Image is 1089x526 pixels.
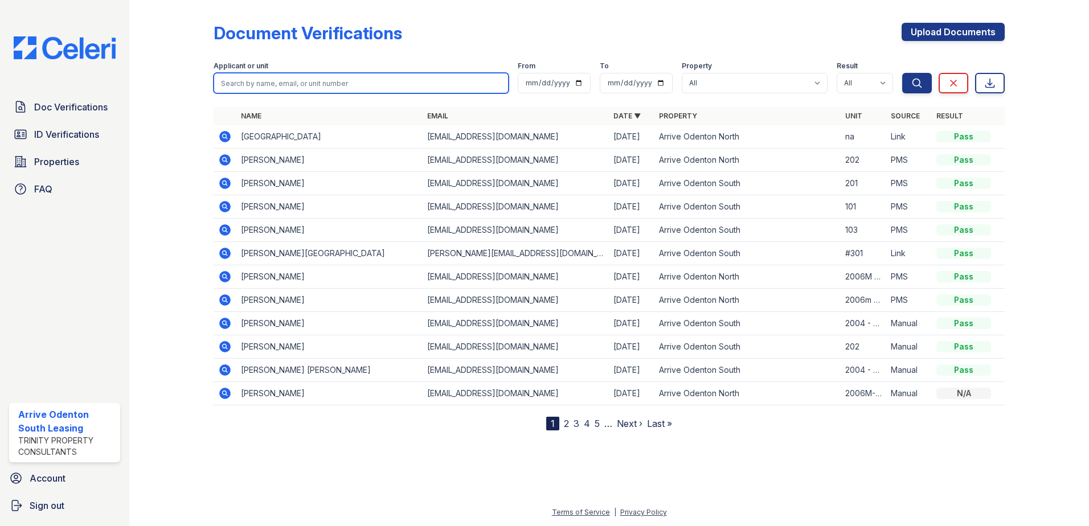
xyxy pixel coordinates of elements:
[845,112,862,120] a: Unit
[936,154,991,166] div: Pass
[236,195,423,219] td: [PERSON_NAME]
[841,149,886,172] td: 202
[609,125,654,149] td: [DATE]
[18,435,116,458] div: Trinity Property Consultants
[841,125,886,149] td: na
[423,242,609,265] td: [PERSON_NAME][EMAIL_ADDRESS][DOMAIN_NAME]
[841,312,886,335] td: 2004 - P-1
[5,467,125,490] a: Account
[886,312,932,335] td: Manual
[423,149,609,172] td: [EMAIL_ADDRESS][DOMAIN_NAME]
[423,289,609,312] td: [EMAIL_ADDRESS][DOMAIN_NAME]
[891,112,920,120] a: Source
[423,172,609,195] td: [EMAIL_ADDRESS][DOMAIN_NAME]
[427,112,448,120] a: Email
[241,112,261,120] a: Name
[837,61,858,71] label: Result
[620,508,667,516] a: Privacy Policy
[654,265,841,289] td: Arrive Odenton North
[236,172,423,195] td: [PERSON_NAME]
[886,335,932,359] td: Manual
[936,364,991,376] div: Pass
[886,359,932,382] td: Manual
[936,388,991,399] div: N/A
[654,195,841,219] td: Arrive Odenton South
[423,125,609,149] td: [EMAIL_ADDRESS][DOMAIN_NAME]
[609,289,654,312] td: [DATE]
[936,341,991,352] div: Pass
[5,494,125,517] button: Sign out
[609,335,654,359] td: [DATE]
[936,294,991,306] div: Pass
[423,359,609,382] td: [EMAIL_ADDRESS][DOMAIN_NAME]
[936,112,963,120] a: Result
[886,172,932,195] td: PMS
[654,125,841,149] td: Arrive Odenton North
[886,125,932,149] td: Link
[9,178,120,200] a: FAQ
[34,128,99,141] span: ID Verifications
[841,359,886,382] td: 2004 - P-1
[423,312,609,335] td: [EMAIL_ADDRESS][DOMAIN_NAME]
[609,242,654,265] td: [DATE]
[609,172,654,195] td: [DATE]
[236,149,423,172] td: [PERSON_NAME]
[236,265,423,289] td: [PERSON_NAME]
[236,382,423,405] td: [PERSON_NAME]
[5,36,125,59] img: CE_Logo_Blue-a8612792a0a2168367f1c8372b55b34899dd931a85d93a1a3d3e32e68fde9ad4.png
[654,149,841,172] td: Arrive Odenton North
[841,382,886,405] td: 2006M-304
[936,248,991,259] div: Pass
[936,224,991,236] div: Pass
[609,149,654,172] td: [DATE]
[546,417,559,430] div: 1
[574,418,579,429] a: 3
[600,61,609,71] label: To
[214,61,268,71] label: Applicant or unit
[236,289,423,312] td: [PERSON_NAME]
[604,417,612,430] span: …
[609,195,654,219] td: [DATE]
[609,382,654,405] td: [DATE]
[30,499,64,512] span: Sign out
[609,359,654,382] td: [DATE]
[423,382,609,405] td: [EMAIL_ADDRESS][DOMAIN_NAME]
[423,195,609,219] td: [EMAIL_ADDRESS][DOMAIN_NAME]
[609,219,654,242] td: [DATE]
[886,149,932,172] td: PMS
[841,265,886,289] td: 2006M #304
[654,359,841,382] td: Arrive Odenton South
[214,73,509,93] input: Search by name, email, or unit number
[236,125,423,149] td: [GEOGRAPHIC_DATA]
[236,242,423,265] td: [PERSON_NAME][GEOGRAPHIC_DATA]
[423,219,609,242] td: [EMAIL_ADDRESS][DOMAIN_NAME]
[654,242,841,265] td: Arrive Odenton South
[841,219,886,242] td: 103
[936,318,991,329] div: Pass
[423,335,609,359] td: [EMAIL_ADDRESS][DOMAIN_NAME]
[654,289,841,312] td: Arrive Odenton North
[841,289,886,312] td: 2006m 304
[886,242,932,265] td: Link
[654,335,841,359] td: Arrive Odenton South
[609,265,654,289] td: [DATE]
[936,131,991,142] div: Pass
[30,471,65,485] span: Account
[654,382,841,405] td: Arrive Odenton North
[886,382,932,405] td: Manual
[841,335,886,359] td: 202
[34,155,79,169] span: Properties
[841,172,886,195] td: 201
[654,219,841,242] td: Arrive Odenton South
[886,219,932,242] td: PMS
[682,61,712,71] label: Property
[936,178,991,189] div: Pass
[886,289,932,312] td: PMS
[518,61,535,71] label: From
[841,195,886,219] td: 101
[236,359,423,382] td: [PERSON_NAME] [PERSON_NAME]
[552,508,610,516] a: Terms of Service
[236,312,423,335] td: [PERSON_NAME]
[236,335,423,359] td: [PERSON_NAME]
[654,312,841,335] td: Arrive Odenton South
